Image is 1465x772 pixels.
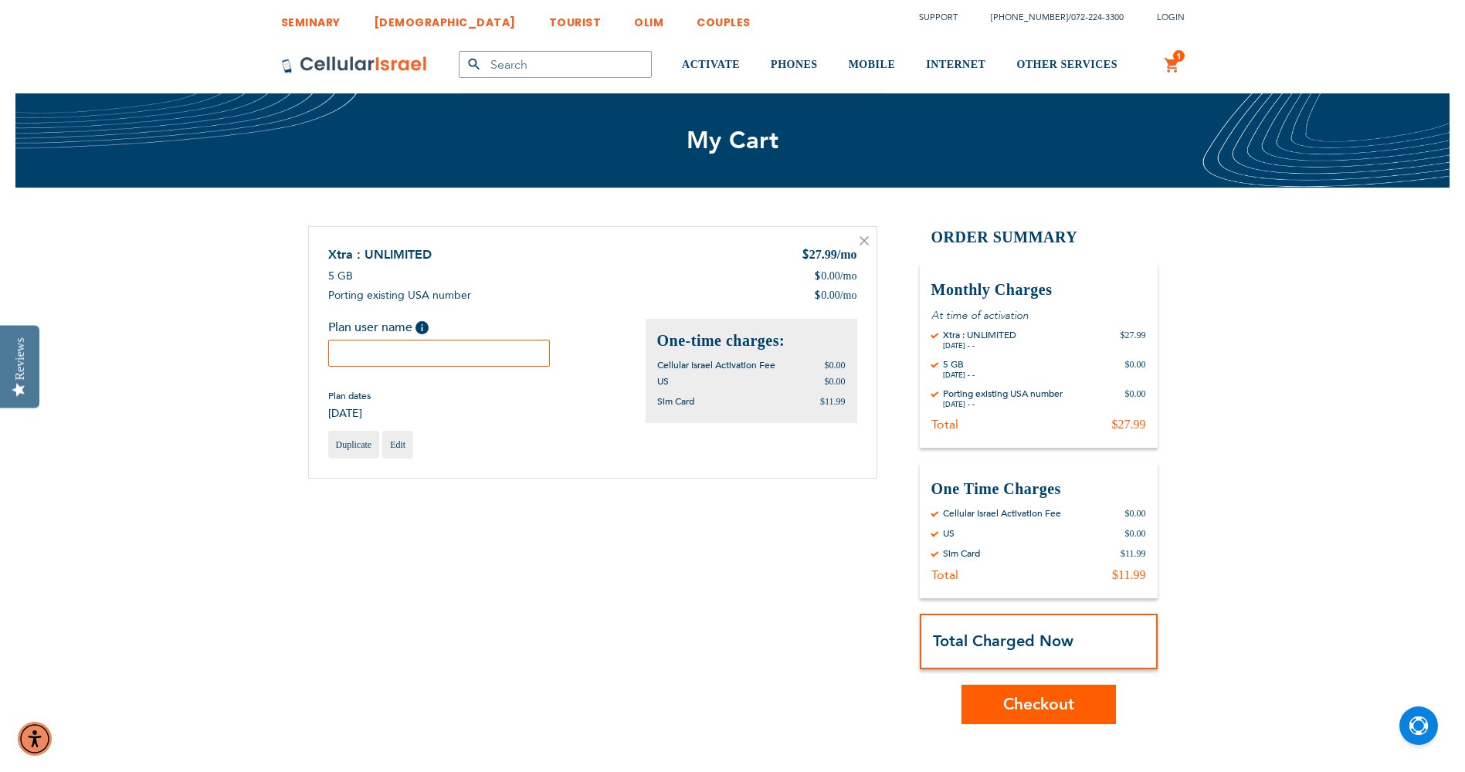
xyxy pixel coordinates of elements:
[943,527,955,540] div: US
[814,269,856,284] div: 0.00
[943,400,1063,409] div: [DATE] - -
[771,36,818,94] a: PHONES
[459,51,652,78] input: Search
[943,329,1016,341] div: Xtra : UNLIMITED
[931,279,1146,300] h3: Monthly Charges
[328,269,353,283] span: 5 GB
[771,59,818,70] span: PHONES
[1112,567,1145,583] div: $11.99
[943,547,980,560] div: Sim Card
[943,388,1063,400] div: Porting existing USA number
[1016,59,1117,70] span: OTHER SERVICES
[657,359,775,371] span: Cellular Israel Activation Fee
[1112,417,1146,432] div: $27.99
[1016,36,1117,94] a: OTHER SERVICES
[825,376,846,387] span: $0.00
[931,567,958,583] div: Total
[961,685,1116,724] button: Checkout
[840,269,857,284] span: /mo
[991,12,1068,23] a: [PHONE_NUMBER]
[1125,358,1146,380] div: $0.00
[281,4,341,32] a: SEMINARY
[943,507,1061,520] div: Cellular Israel Activation Fee
[926,36,985,94] a: INTERNET
[931,479,1146,499] h3: One Time Charges
[837,248,857,261] span: /mo
[657,395,694,408] span: Sim Card
[634,4,663,32] a: OLIM
[697,4,751,32] a: COUPLES
[849,59,896,70] span: MOBILE
[1164,56,1181,75] a: 1
[281,56,428,74] img: Cellular Israel Logo
[1003,693,1074,716] span: Checkout
[328,431,380,459] a: Duplicate
[415,321,429,334] span: Help
[549,4,602,32] a: TOURIST
[374,4,516,32] a: [DEMOGRAPHIC_DATA]
[943,371,975,380] div: [DATE] - -
[1121,547,1146,560] div: $11.99
[920,226,1158,249] h2: Order Summary
[926,59,985,70] span: INTERNET
[682,59,740,70] span: ACTIVATE
[13,337,27,380] div: Reviews
[328,319,412,336] span: Plan user name
[1071,12,1124,23] a: 072-224-3300
[682,36,740,94] a: ACTIVATE
[328,246,432,263] a: Xtra : UNLIMITED
[943,341,1016,350] div: [DATE] - -
[849,36,896,94] a: MOBILE
[1176,50,1182,63] span: 1
[1157,12,1185,23] span: Login
[975,6,1124,29] li: /
[931,308,1146,323] p: At time of activation
[328,288,471,303] span: Porting existing USA number
[390,439,405,450] span: Edit
[802,246,857,265] div: 27.99
[814,288,856,303] div: 0.00
[328,406,371,421] span: [DATE]
[825,360,846,371] span: $0.00
[382,431,413,459] a: Edit
[802,247,809,265] span: $
[657,375,669,388] span: US
[657,330,846,351] h2: One-time charges:
[943,358,975,371] div: 5 GB
[687,124,779,157] span: My Cart
[820,396,846,407] span: $11.99
[1125,388,1146,409] div: $0.00
[336,439,372,450] span: Duplicate
[840,288,857,303] span: /mo
[328,390,371,402] span: Plan dates
[919,12,958,23] a: Support
[814,288,821,303] span: $
[1125,527,1146,540] div: $0.00
[933,631,1073,652] strong: Total Charged Now
[931,417,958,432] div: Total
[814,269,821,284] span: $
[18,722,52,756] div: Accessibility Menu
[1121,329,1146,350] div: $27.99
[1125,507,1146,520] div: $0.00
